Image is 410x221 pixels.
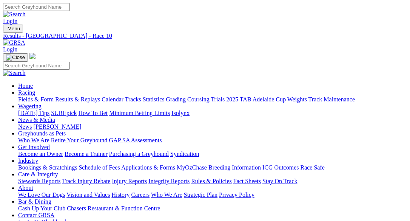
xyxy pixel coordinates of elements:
a: We Love Our Dogs [18,191,65,198]
div: About [18,191,407,198]
a: Purchasing a Greyhound [109,151,169,157]
a: Grading [166,96,186,103]
a: Who We Are [151,191,182,198]
a: Login [3,46,17,53]
span: Menu [8,26,20,31]
a: Privacy Policy [219,191,254,198]
a: Rules & Policies [191,178,232,184]
a: Calendar [102,96,123,103]
input: Search [3,62,70,70]
input: Search [3,3,70,11]
a: Coursing [187,96,210,103]
a: Fields & Form [18,96,54,103]
img: GRSA [3,39,25,46]
a: ICG Outcomes [262,164,299,171]
a: Bookings & Scratchings [18,164,77,171]
a: News & Media [18,117,55,123]
a: Stewards Reports [18,178,60,184]
a: Tracks [125,96,141,103]
a: Chasers Restaurant & Function Centre [67,205,160,212]
a: Track Injury Rebate [62,178,110,184]
a: Industry [18,157,38,164]
a: Care & Integrity [18,171,58,177]
a: Trials [211,96,225,103]
a: Weights [287,96,307,103]
div: Care & Integrity [18,178,407,185]
a: About [18,185,33,191]
a: News [18,123,32,130]
a: Syndication [170,151,199,157]
a: Get Involved [18,144,50,150]
a: Results - [GEOGRAPHIC_DATA] - Race 10 [3,33,407,39]
a: [DATE] Tips [18,110,49,116]
a: Breeding Information [208,164,261,171]
a: Isolynx [171,110,190,116]
a: Racing [18,89,35,96]
a: Become an Owner [18,151,63,157]
img: Search [3,70,26,76]
a: Statistics [143,96,165,103]
a: Greyhounds as Pets [18,130,66,137]
a: Injury Reports [112,178,147,184]
a: Wagering [18,103,42,109]
a: Fact Sheets [233,178,261,184]
a: History [111,191,129,198]
img: Close [6,54,25,61]
a: Vision and Values [66,191,110,198]
button: Toggle navigation [3,25,23,33]
a: Track Maintenance [308,96,355,103]
a: Integrity Reports [148,178,190,184]
div: Industry [18,164,407,171]
a: Results & Replays [55,96,100,103]
img: Search [3,11,26,18]
div: News & Media [18,123,407,130]
a: Retire Your Greyhound [51,137,108,143]
div: Greyhounds as Pets [18,137,407,144]
a: How To Bet [79,110,108,116]
a: MyOzChase [177,164,207,171]
a: Become a Trainer [65,151,108,157]
a: Careers [131,191,150,198]
img: logo-grsa-white.png [29,53,35,59]
a: Home [18,82,33,89]
div: Bar & Dining [18,205,407,212]
a: 2025 TAB Adelaide Cup [226,96,286,103]
div: Wagering [18,110,407,117]
a: Bar & Dining [18,198,51,205]
a: Minimum Betting Limits [109,110,170,116]
a: Schedule of Fees [79,164,120,171]
a: Race Safe [300,164,324,171]
button: Toggle navigation [3,53,28,62]
a: Applications & Forms [121,164,175,171]
a: Who We Are [18,137,49,143]
a: SUREpick [51,110,77,116]
a: GAP SA Assessments [109,137,162,143]
a: Strategic Plan [184,191,217,198]
a: Stay On Track [262,178,297,184]
div: Racing [18,96,407,103]
a: [PERSON_NAME] [33,123,81,130]
a: Login [3,18,17,24]
a: Contact GRSA [18,212,54,218]
a: Cash Up Your Club [18,205,65,212]
div: Get Involved [18,151,407,157]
